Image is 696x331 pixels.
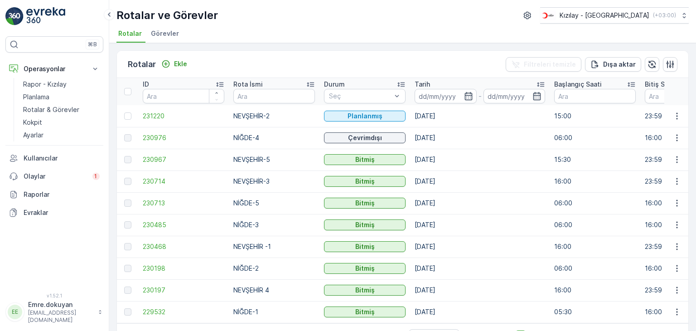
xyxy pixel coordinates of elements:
[355,199,375,208] p: Bitmiş
[143,220,224,229] a: 230485
[23,131,43,140] p: Ayarlar
[324,219,406,230] button: Bitmiş
[5,60,103,78] button: Operasyonlar
[143,307,224,316] a: 229532
[324,285,406,296] button: Bitmiş
[143,133,224,142] a: 230976
[174,59,187,68] p: Ekle
[124,112,131,120] div: Toggle Row Selected
[415,80,430,89] p: Tarih
[24,208,100,217] p: Evraklar
[158,58,191,69] button: Ekle
[233,155,315,164] p: NEVŞEHİR-5
[554,199,636,208] p: 06:00
[554,133,636,142] p: 06:00
[24,190,100,199] p: Raporlar
[23,105,79,114] p: Rotalar & Görevler
[540,7,689,24] button: Kızılay - [GEOGRAPHIC_DATA](+03:00)
[116,8,218,23] p: Rotalar ve Görevler
[19,129,103,141] a: Ayarlar
[483,89,546,103] input: dd/mm/yyyy
[124,156,131,163] div: Toggle Row Selected
[355,264,375,273] p: Bitmiş
[143,199,224,208] span: 230713
[118,29,142,38] span: Rotalar
[124,178,131,185] div: Toggle Row Selected
[410,279,550,301] td: [DATE]
[478,91,482,102] p: -
[554,155,636,164] p: 15:30
[24,154,100,163] p: Kullanıcılar
[355,307,375,316] p: Bitmiş
[324,111,406,122] button: Planlanmış
[324,176,406,187] button: Bitmiş
[143,177,224,186] a: 230714
[143,112,224,121] a: 231220
[233,242,315,251] p: NEVŞEHİR -1
[124,287,131,294] div: Toggle Row Selected
[233,307,315,316] p: NİĞDE-1
[233,220,315,229] p: NİĞDE-3
[524,60,576,69] p: Filtreleri temizle
[143,264,224,273] span: 230198
[143,80,149,89] p: ID
[329,92,391,101] p: Seç
[5,300,103,324] button: EEEmre.dokuyan[EMAIL_ADDRESS][DOMAIN_NAME]
[603,60,636,69] p: Dışa aktar
[324,132,406,143] button: Çevrimdışı
[8,305,22,319] div: EE
[233,80,263,89] p: Rota İsmi
[124,200,131,207] div: Toggle Row Selected
[124,308,131,316] div: Toggle Row Selected
[560,11,649,20] p: Kızılay - [GEOGRAPHIC_DATA]
[355,220,375,229] p: Bitmiş
[324,80,345,89] p: Durum
[324,263,406,274] button: Bitmiş
[128,58,156,71] p: Rotalar
[233,133,315,142] p: NİĞDE-4
[19,103,103,116] a: Rotalar & Görevler
[124,265,131,272] div: Toggle Row Selected
[554,220,636,229] p: 06:00
[28,309,93,324] p: [EMAIL_ADDRESS][DOMAIN_NAME]
[415,89,477,103] input: dd/mm/yyyy
[5,204,103,222] a: Evraklar
[143,242,224,251] a: 230468
[324,154,406,165] button: Bitmiş
[23,80,67,89] p: Rapor - Kızılay
[233,286,315,295] p: NEVŞEHİR 4
[143,286,224,295] a: 230197
[5,167,103,185] a: Olaylar1
[410,236,550,258] td: [DATE]
[410,149,550,170] td: [DATE]
[88,41,97,48] p: ⌘B
[233,199,315,208] p: NİĞDE-5
[355,177,375,186] p: Bitmiş
[143,155,224,164] a: 230967
[410,301,550,323] td: [DATE]
[554,89,636,103] input: Ara
[24,64,85,73] p: Operasyonlar
[355,286,375,295] p: Bitmiş
[653,12,676,19] p: ( +03:00 )
[124,221,131,229] div: Toggle Row Selected
[143,89,224,103] input: Ara
[26,7,65,25] img: logo_light-DOdMpM7g.png
[348,133,382,142] p: Çevrimdışı
[28,300,93,309] p: Emre.dokuyan
[506,57,581,72] button: Filtreleri temizle
[410,170,550,192] td: [DATE]
[645,80,677,89] p: Bitiş Saati
[19,116,103,129] a: Kokpit
[554,286,636,295] p: 16:00
[5,7,24,25] img: logo
[124,134,131,141] div: Toggle Row Selected
[324,307,406,317] button: Bitmiş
